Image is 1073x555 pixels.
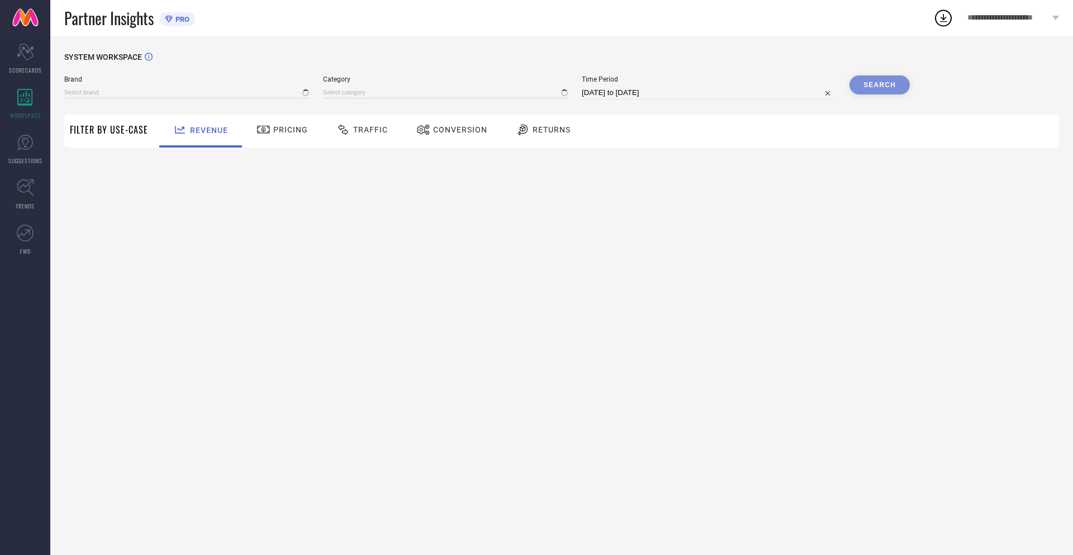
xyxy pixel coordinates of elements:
[933,8,953,28] div: Open download list
[64,87,309,98] input: Select brand
[323,75,568,83] span: Category
[582,86,835,99] input: Select time period
[433,125,487,134] span: Conversion
[64,7,154,30] span: Partner Insights
[16,202,35,210] span: TRENDS
[353,125,388,134] span: Traffic
[190,126,228,135] span: Revenue
[64,53,142,61] span: SYSTEM WORKSPACE
[273,125,308,134] span: Pricing
[173,15,189,23] span: PRO
[70,123,148,136] span: Filter By Use-Case
[64,75,309,83] span: Brand
[9,66,42,74] span: SCORECARDS
[20,247,31,255] span: FWD
[582,75,835,83] span: Time Period
[10,111,41,120] span: WORKSPACE
[8,156,42,165] span: SUGGESTIONS
[533,125,571,134] span: Returns
[323,87,568,98] input: Select category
